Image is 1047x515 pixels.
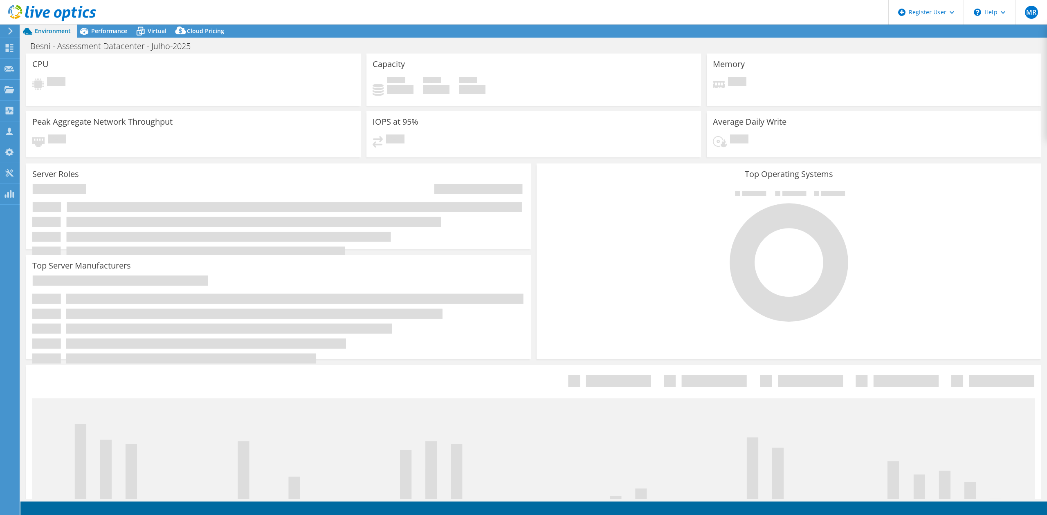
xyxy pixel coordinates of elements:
[27,42,203,51] h1: Besni - Assessment Datacenter - Julho-2025
[386,134,404,146] span: Pending
[423,77,441,85] span: Free
[32,170,79,179] h3: Server Roles
[91,27,127,35] span: Performance
[713,117,786,126] h3: Average Daily Write
[459,77,477,85] span: Total
[373,60,405,69] h3: Capacity
[387,85,413,94] h4: 0 GiB
[32,117,173,126] h3: Peak Aggregate Network Throughput
[48,134,66,146] span: Pending
[387,77,405,85] span: Used
[543,170,1035,179] h3: Top Operating Systems
[32,60,49,69] h3: CPU
[459,85,485,94] h4: 0 GiB
[35,27,71,35] span: Environment
[974,9,981,16] svg: \n
[373,117,418,126] h3: IOPS at 95%
[423,85,449,94] h4: 0 GiB
[713,60,745,69] h3: Memory
[728,77,746,88] span: Pending
[32,261,131,270] h3: Top Server Manufacturers
[47,77,65,88] span: Pending
[187,27,224,35] span: Cloud Pricing
[148,27,166,35] span: Virtual
[1025,6,1038,19] span: MR
[730,134,748,146] span: Pending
